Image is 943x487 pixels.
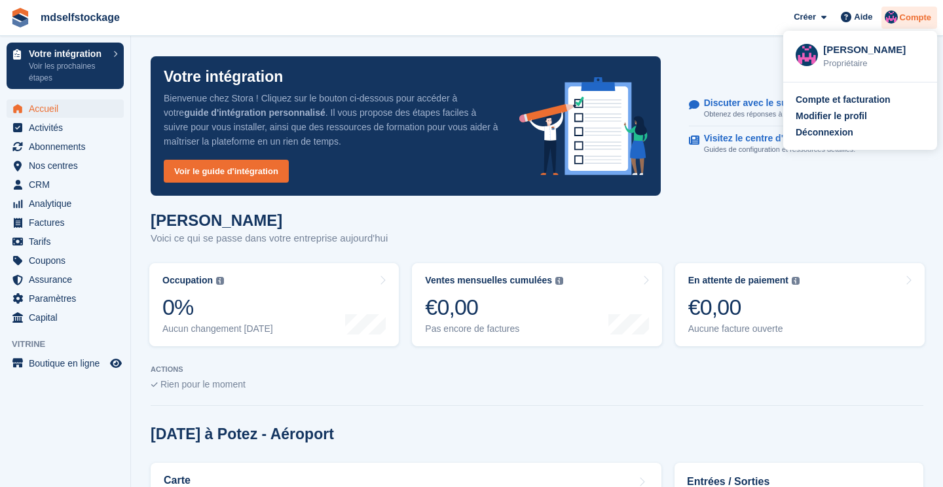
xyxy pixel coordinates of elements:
[796,126,853,139] div: Déconnexion
[675,263,925,346] a: En attente de paiement €0,00 Aucune facture ouverte
[164,69,283,84] p: Votre intégration
[794,10,816,24] span: Créer
[29,213,107,232] span: Factures
[425,275,552,286] div: Ventes mensuelles cumulées
[796,109,867,123] div: Modifier le profil
[7,99,124,118] a: menu
[164,475,191,486] h2: Carte
[149,263,399,346] a: Occupation 0% Aucun changement [DATE]
[162,323,273,334] div: Aucun changement [DATE]
[796,126,925,139] a: Déconnexion
[29,308,107,327] span: Capital
[7,232,124,251] a: menu
[108,355,124,371] a: Boutique d'aperçu
[796,93,891,107] div: Compte et facturation
[704,98,851,109] p: Discuter avec le support
[7,156,124,175] a: menu
[854,10,872,24] span: Aide
[7,251,124,270] a: menu
[885,10,898,24] img: Melvin Dabonneville
[7,308,124,327] a: menu
[151,211,388,229] h1: [PERSON_NAME]
[900,11,931,24] span: Compte
[29,354,107,372] span: Boutique en ligne
[29,60,107,84] p: Voir les prochaines étapes
[688,275,788,286] div: En attente de paiement
[7,118,124,137] a: menu
[425,323,563,334] div: Pas encore de factures
[160,379,246,389] span: Rien pour le moment
[29,232,107,251] span: Tarifs
[162,275,213,286] div: Occupation
[164,91,498,149] p: Bienvenue chez Stora ! Cliquez sur le bouton ci-dessous pour accéder à votre . Il vous propose de...
[796,109,925,123] a: Modifier le profil
[29,99,107,118] span: Accueil
[7,43,124,89] a: Votre intégration Voir les prochaines étapes
[412,263,661,346] a: Ventes mensuelles cumulées €0,00 Pas encore de factures
[29,118,107,137] span: Activités
[164,160,289,183] a: Voir le guide d'intégration
[796,93,925,107] a: Compte et facturation
[688,323,800,334] div: Aucune facture ouverte
[7,354,124,372] a: menu
[29,175,107,194] span: CRM
[151,382,158,388] img: blank_slate_check_icon-ba018cac091ee9be17c0a81a6c232d5eb81de652e7a59be601be346b1b6ddf79.svg
[7,194,124,213] a: menu
[792,277,800,285] img: icon-info-grey-7440780725fd019a000dd9b08b2336e03edf1995a4989e88bcd33f0948082b44.svg
[704,144,856,155] p: Guides de configuration et ressources détaillés.
[29,49,107,58] p: Votre intégration
[7,289,124,308] a: menu
[151,425,334,443] h2: [DATE] à Potez - Aéroport
[29,137,107,156] span: Abonnements
[29,289,107,308] span: Paramètres
[162,294,273,321] div: 0%
[704,109,862,120] p: Obtenez des réponses à vos questions sur Stora.
[796,44,818,66] img: Melvin Dabonneville
[151,365,923,374] p: ACTIONS
[29,194,107,213] span: Analytique
[7,270,124,289] a: menu
[29,251,107,270] span: Coupons
[689,126,911,162] a: Visitez le centre d'aide Guides de configuration et ressources détaillés.
[823,43,925,54] div: [PERSON_NAME]
[29,270,107,289] span: Assurance
[688,294,800,321] div: €0,00
[425,294,563,321] div: €0,00
[29,156,107,175] span: Nos centres
[823,57,925,70] div: Propriétaire
[689,91,911,127] a: Discuter avec le support Obtenez des réponses à vos questions sur Stora.
[7,175,124,194] a: menu
[10,8,30,27] img: stora-icon-8386f47178a22dfd0bd8f6a31ec36ba5ce8667c1dd55bd0f319d3a0aa187defe.svg
[7,137,124,156] a: menu
[704,133,845,144] p: Visitez le centre d'aide
[35,7,125,28] a: mdselfstockage
[12,338,130,351] span: Vitrine
[519,77,648,175] img: onboarding-info-6c161a55d2c0e0a8cae90662b2fe09162a5109e8cc188191df67fb4f79e88e88.svg
[555,277,563,285] img: icon-info-grey-7440780725fd019a000dd9b08b2336e03edf1995a4989e88bcd33f0948082b44.svg
[184,107,325,118] strong: guide d'intégration personnalisé
[216,277,224,285] img: icon-info-grey-7440780725fd019a000dd9b08b2336e03edf1995a4989e88bcd33f0948082b44.svg
[151,231,388,246] p: Voici ce qui se passe dans votre entreprise aujourd'hui
[7,213,124,232] a: menu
